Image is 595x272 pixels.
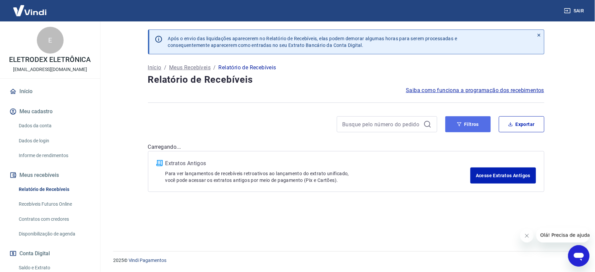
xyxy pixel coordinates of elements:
p: Carregando... [148,143,544,151]
h4: Relatório de Recebíveis [148,73,544,86]
p: 2025 © [113,257,579,264]
a: Vindi Pagamentos [129,258,166,263]
p: Após o envio das liquidações aparecerem no Relatório de Recebíveis, elas podem demorar algumas ho... [168,35,457,49]
p: / [213,64,216,72]
a: Contratos com credores [16,212,92,226]
a: Relatório de Recebíveis [16,183,92,196]
div: E [37,27,64,54]
a: Início [8,84,92,99]
button: Sair [563,5,587,17]
p: ELETRODEX ELETRÔNICA [9,56,91,63]
p: Extratos Antigos [165,159,471,167]
a: Recebíveis Futuros Online [16,197,92,211]
a: Dados de login [16,134,92,148]
button: Exportar [499,116,544,132]
input: Busque pelo número do pedido [343,119,421,129]
img: Vindi [8,0,52,21]
a: Início [148,64,161,72]
p: Para ver lançamentos de recebíveis retroativos ao lançamento do extrato unificado, você pode aces... [165,170,471,184]
a: Dados da conta [16,119,92,133]
p: / [164,64,166,72]
iframe: Fechar mensagem [520,229,534,243]
button: Conta Digital [8,246,92,261]
a: Acesse Extratos Antigos [470,167,536,184]
a: Disponibilização de agenda [16,227,92,241]
a: Informe de rendimentos [16,149,92,162]
button: Meu cadastro [8,104,92,119]
p: [EMAIL_ADDRESS][DOMAIN_NAME] [13,66,87,73]
button: Meus recebíveis [8,168,92,183]
iframe: Mensagem da empresa [536,228,590,243]
iframe: Botão para abrir a janela de mensagens [568,245,590,267]
p: Relatório de Recebíveis [219,64,276,72]
a: Meus Recebíveis [169,64,211,72]
img: ícone [156,160,163,166]
span: Olá! Precisa de ajuda? [4,5,56,10]
a: Saiba como funciona a programação dos recebimentos [406,86,544,94]
button: Filtros [445,116,491,132]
